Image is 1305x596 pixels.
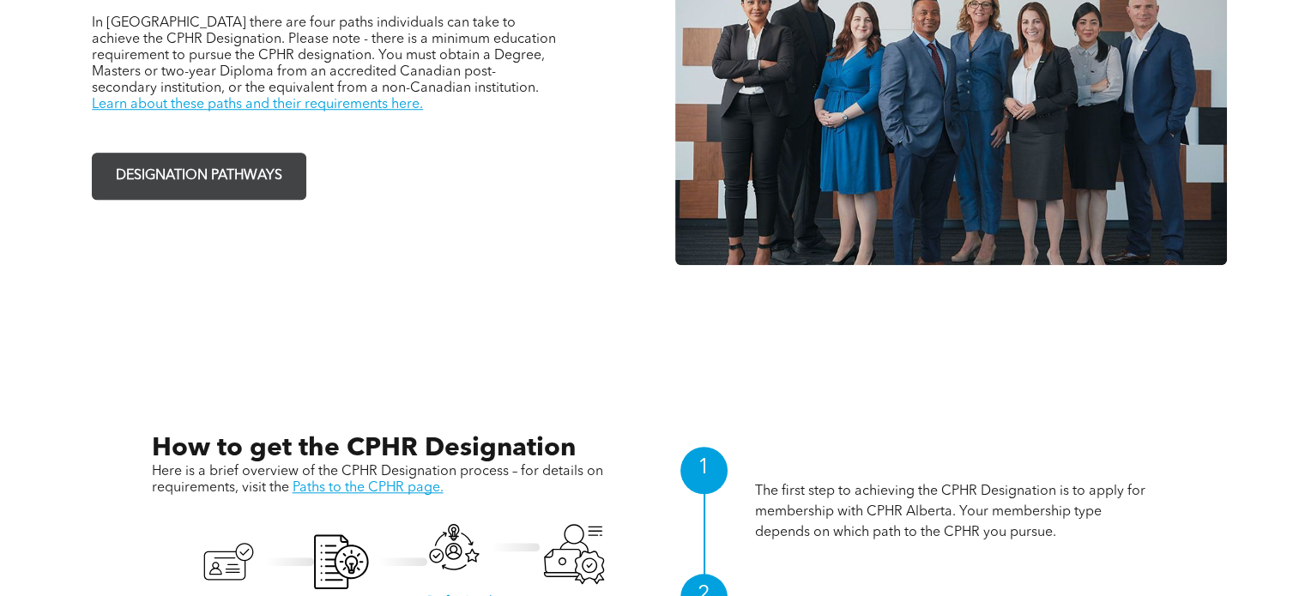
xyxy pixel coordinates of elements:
[755,455,1154,481] h1: Membership
[92,16,556,95] span: In [GEOGRAPHIC_DATA] there are four paths individuals can take to achieve the CPHR Designation. P...
[92,153,306,200] a: DESIGNATION PATHWAYS
[680,447,728,494] div: 1
[152,465,603,495] span: Here is a brief overview of the CPHR Designation process – for details on requirements, visit the
[755,481,1154,543] p: The first step to achieving the CPHR Designation is to apply for membership with CPHR Alberta. Yo...
[92,98,423,111] a: Learn about these paths and their requirements here.
[293,481,444,495] a: Paths to the CPHR page.
[110,160,288,193] span: DESIGNATION PATHWAYS
[152,436,576,461] span: How to get the CPHR Designation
